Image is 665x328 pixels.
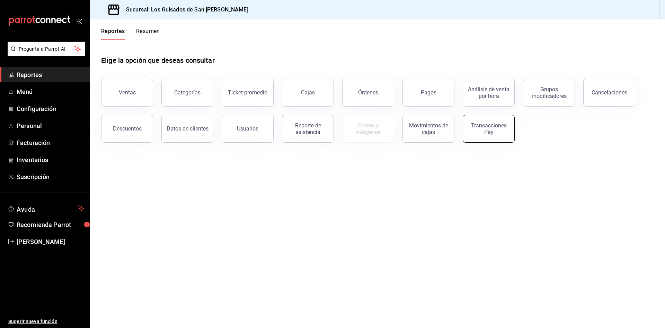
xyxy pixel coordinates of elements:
[101,28,125,40] button: Reportes
[17,237,84,246] span: [PERSON_NAME]
[17,204,75,212] span: Ayuda
[222,79,274,107] button: Ticket promedio
[421,89,436,96] div: Pagos
[527,86,570,99] div: Grupos modificadores
[5,50,85,58] a: Pregunta a Parrot AI
[17,104,84,113] span: Configuración
[402,115,454,143] button: Movimientos de cajas
[161,79,213,107] button: Categorías
[17,70,84,79] span: Reportes
[136,28,160,40] button: Resumen
[101,55,215,66] h1: Elige la opción que deseas consultar
[342,115,394,143] button: Contrata inventarios para ver este reporte
[119,89,136,96] div: Ventas
[19,45,74,53] span: Pregunta a Parrot AI
[467,86,510,99] div: Análisis de venta por hora
[17,172,84,182] span: Suscripción
[358,89,378,96] div: Órdenes
[407,122,450,135] div: Movimientos de cajas
[161,115,213,143] button: Datos de clientes
[101,79,153,107] button: Ventas
[113,125,142,132] div: Descuentos
[121,6,248,14] h3: Sucursal: Los Guisados de San [PERSON_NAME]
[237,125,258,132] div: Usuarios
[17,220,84,229] span: Recomienda Parrot
[17,87,84,96] span: Menú
[228,89,267,96] div: Ticket promedio
[222,115,274,143] button: Usuarios
[347,122,390,135] div: Costos y márgenes
[8,42,85,56] button: Pregunta a Parrot AI
[101,115,153,143] button: Descuentos
[282,115,334,143] button: Reporte de asistencia
[592,89,627,96] div: Cancelaciones
[463,115,515,143] button: Transacciones Pay
[76,18,82,24] button: open_drawer_menu
[286,122,329,135] div: Reporte de asistencia
[523,79,575,107] button: Grupos modificadores
[282,79,334,107] button: Cajas
[463,79,515,107] button: Análisis de venta por hora
[467,122,510,135] div: Transacciones Pay
[17,138,84,148] span: Facturación
[17,155,84,165] span: Inventarios
[167,125,209,132] div: Datos de clientes
[342,79,394,107] button: Órdenes
[402,79,454,107] button: Pagos
[8,318,84,325] span: Sugerir nueva función
[174,89,201,96] div: Categorías
[301,89,315,96] div: Cajas
[583,79,635,107] button: Cancelaciones
[17,121,84,131] span: Personal
[101,28,160,40] div: navigation tabs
